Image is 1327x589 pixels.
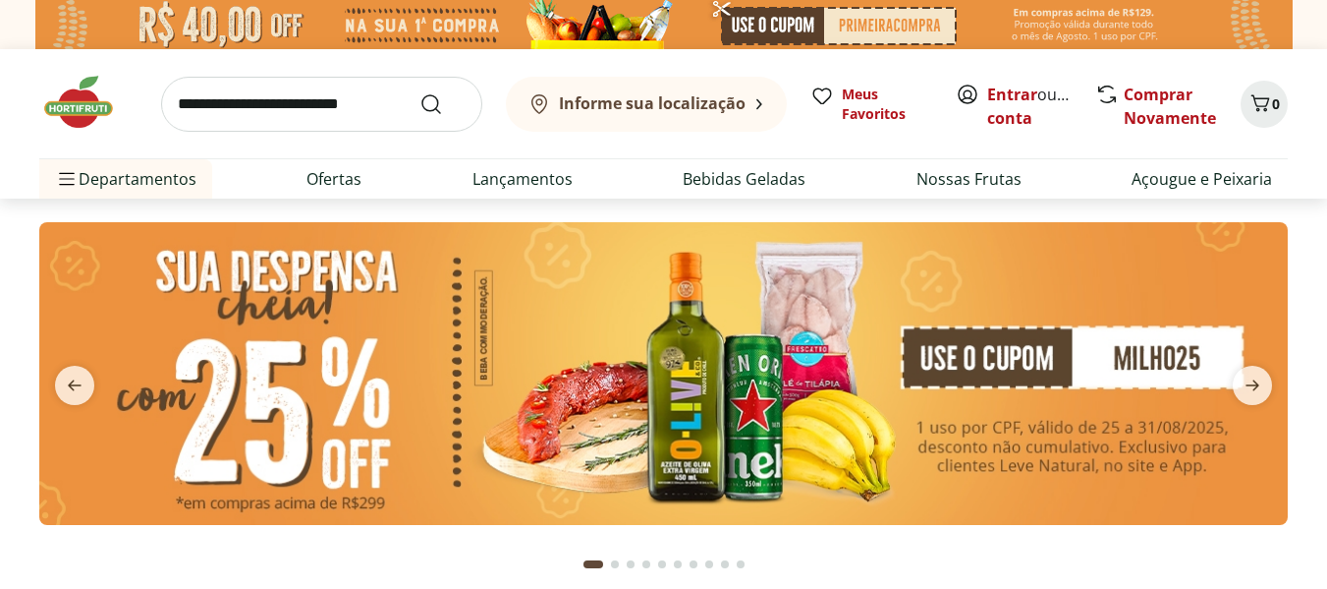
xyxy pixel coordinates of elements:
[161,77,482,132] input: search
[55,155,79,203] button: Menu
[683,167,805,191] a: Bebidas Geladas
[1132,167,1272,191] a: Açougue e Peixaria
[701,541,717,588] button: Go to page 8 from fs-carousel
[506,77,787,132] button: Informe sua localização
[717,541,733,588] button: Go to page 9 from fs-carousel
[623,541,638,588] button: Go to page 3 from fs-carousel
[39,366,110,405] button: previous
[654,541,670,588] button: Go to page 5 from fs-carousel
[419,92,467,116] button: Submit Search
[842,85,932,124] span: Meus Favoritos
[607,541,623,588] button: Go to page 2 from fs-carousel
[1272,94,1280,113] span: 0
[810,85,932,124] a: Meus Favoritos
[559,92,746,114] b: Informe sua localização
[638,541,654,588] button: Go to page 4 from fs-carousel
[1241,81,1288,128] button: Carrinho
[1217,366,1288,405] button: next
[472,167,573,191] a: Lançamentos
[55,155,196,203] span: Departamentos
[670,541,686,588] button: Go to page 6 from fs-carousel
[1124,84,1216,129] a: Comprar Novamente
[987,84,1037,105] a: Entrar
[686,541,701,588] button: Go to page 7 from fs-carousel
[39,222,1288,525] img: cupom
[916,167,1022,191] a: Nossas Frutas
[580,541,607,588] button: Current page from fs-carousel
[987,84,1095,129] a: Criar conta
[987,83,1075,130] span: ou
[306,167,361,191] a: Ofertas
[39,73,138,132] img: Hortifruti
[733,541,748,588] button: Go to page 10 from fs-carousel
